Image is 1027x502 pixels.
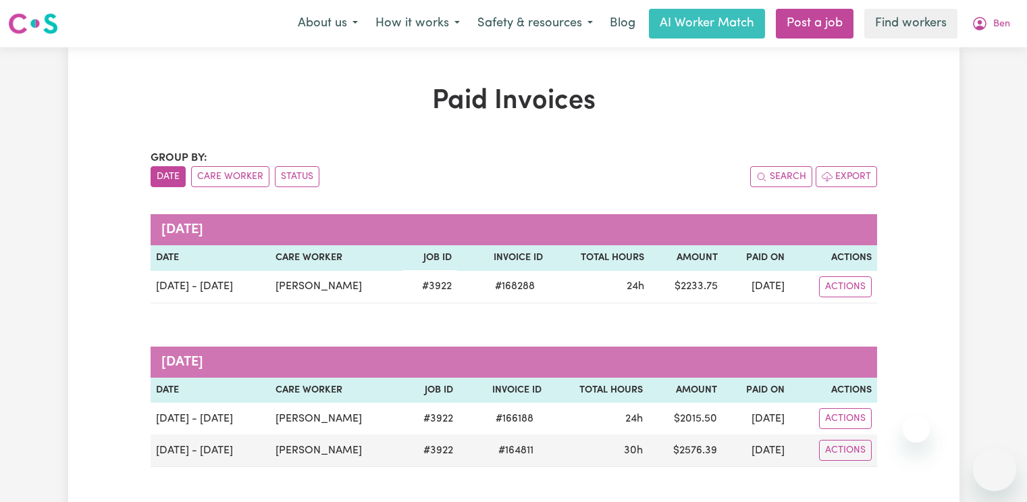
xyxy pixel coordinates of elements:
a: AI Worker Match [649,9,765,39]
button: sort invoices by care worker [191,166,269,187]
th: Amount [648,378,723,403]
button: sort invoices by date [151,166,186,187]
span: Ben [993,17,1010,32]
td: [PERSON_NAME] [270,403,403,434]
th: Date [151,378,271,403]
span: # 164811 [490,443,542,459]
td: # 3922 [403,403,458,434]
th: Invoice ID [458,378,547,403]
button: How it works [367,9,469,38]
th: Care Worker [270,245,402,271]
th: Job ID [402,245,458,271]
a: Blog [602,9,643,39]
button: Search [750,166,812,187]
th: Total Hours [547,378,648,403]
button: Actions [819,408,872,429]
th: Paid On [723,245,790,271]
td: [DATE] - [DATE] [151,271,270,303]
a: Find workers [864,9,957,39]
span: # 168288 [487,278,543,295]
td: [PERSON_NAME] [270,271,402,303]
th: Care Worker [270,378,403,403]
iframe: Button to launch messaging window [973,448,1016,491]
td: $ 2233.75 [650,271,723,303]
span: 24 hours [625,413,643,424]
span: Group by: [151,153,207,164]
button: Export [816,166,877,187]
th: Total Hours [548,245,650,271]
iframe: Close message [903,416,930,443]
th: Job ID [403,378,458,403]
caption: [DATE] [151,214,877,245]
td: [DATE] [723,271,790,303]
img: Careseekers logo [8,11,58,36]
td: [DATE] [722,434,790,467]
td: $ 2576.39 [648,434,723,467]
button: About us [289,9,367,38]
td: [DATE] [722,403,790,434]
span: 24 hours [627,281,644,292]
button: Actions [819,440,872,461]
td: # 3922 [403,434,458,467]
button: Actions [819,276,872,297]
th: Date [151,245,270,271]
a: Post a job [776,9,853,39]
td: [PERSON_NAME] [270,434,403,467]
button: My Account [963,9,1019,38]
th: Amount [650,245,723,271]
th: Invoice ID [457,245,548,271]
button: sort invoices by paid status [275,166,319,187]
span: 30 hours [624,445,643,456]
button: Safety & resources [469,9,602,38]
td: $ 2015.50 [648,403,723,434]
td: # 3922 [402,271,458,303]
td: [DATE] - [DATE] [151,403,271,434]
th: Actions [790,378,876,403]
td: [DATE] - [DATE] [151,434,271,467]
caption: [DATE] [151,347,877,378]
a: Careseekers logo [8,8,58,39]
th: Actions [790,245,876,271]
th: Paid On [722,378,790,403]
h1: Paid Invoices [151,85,877,118]
span: # 166188 [488,411,542,427]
